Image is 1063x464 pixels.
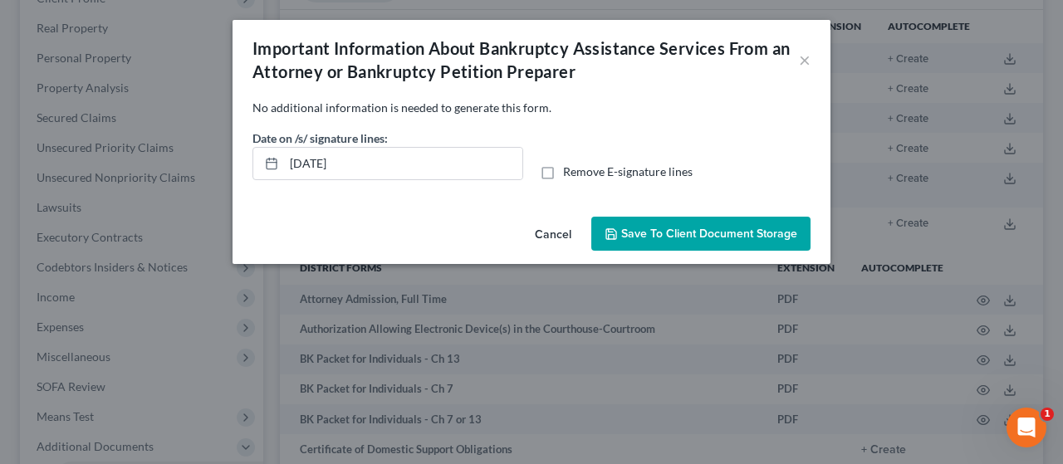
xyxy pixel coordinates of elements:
[1041,408,1054,421] span: 1
[284,148,522,179] input: MM/DD/YYYY
[591,217,811,252] button: Save to Client Document Storage
[1007,408,1046,447] iframe: Intercom live chat
[252,100,811,116] p: No additional information is needed to generate this form.
[621,227,797,241] span: Save to Client Document Storage
[252,37,799,83] div: Important Information About Bankruptcy Assistance Services From an Attorney or Bankruptcy Petitio...
[799,50,811,70] button: ×
[563,164,693,178] span: Remove E-signature lines
[252,129,388,147] label: Date on /s/ signature lines:
[522,218,585,252] button: Cancel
